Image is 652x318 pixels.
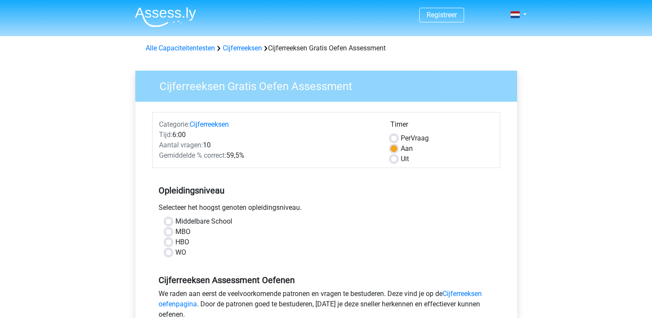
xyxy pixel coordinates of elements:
[135,7,196,27] img: Assessly
[390,119,493,133] div: Timer
[401,143,413,154] label: Aan
[159,141,203,149] span: Aantal vragen:
[401,133,429,143] label: Vraag
[223,44,262,52] a: Cijferreeksen
[427,11,457,19] a: Registreer
[153,130,384,140] div: 6:00
[159,275,494,285] h5: Cijferreeksen Assessment Oefenen
[159,151,226,159] span: Gemiddelde % correct:
[146,44,215,52] a: Alle Capaciteitentesten
[153,140,384,150] div: 10
[175,237,189,247] label: HBO
[175,247,186,258] label: WO
[153,150,384,161] div: 59,5%
[190,120,229,128] a: Cijferreeksen
[401,154,409,164] label: Uit
[175,216,232,227] label: Middelbare School
[149,76,511,93] h3: Cijferreeksen Gratis Oefen Assessment
[159,182,494,199] h5: Opleidingsniveau
[175,227,190,237] label: MBO
[152,203,500,216] div: Selecteer het hoogst genoten opleidingsniveau.
[159,131,172,139] span: Tijd:
[142,43,510,53] div: Cijferreeksen Gratis Oefen Assessment
[159,120,190,128] span: Categorie:
[401,134,411,142] span: Per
